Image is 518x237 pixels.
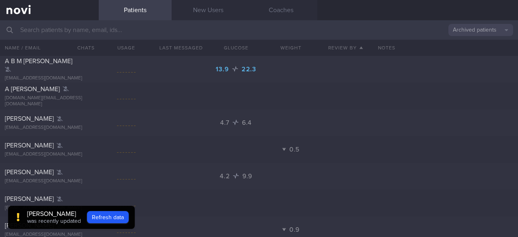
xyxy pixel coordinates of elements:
[216,66,231,73] span: 13.9
[5,222,54,229] span: [PERSON_NAME]
[87,211,129,223] button: Refresh data
[5,95,94,107] div: [DOMAIN_NAME][EMAIL_ADDRESS][DOMAIN_NAME]
[208,40,263,56] button: Glucose
[242,66,256,73] span: 22.3
[263,40,318,56] button: Weight
[27,210,81,218] div: [PERSON_NAME]
[5,178,94,184] div: [EMAIL_ADDRESS][DOMAIN_NAME]
[448,24,513,36] button: Archived patients
[318,40,373,56] button: Review By
[220,173,231,179] span: 4.2
[242,120,252,126] span: 6.4
[242,173,252,179] span: 9.9
[220,120,231,126] span: 4.7
[5,205,94,211] div: [EMAIL_ADDRESS][DOMAIN_NAME]
[289,146,299,153] span: 0.5
[27,218,81,224] span: was recently updated
[5,169,54,175] span: [PERSON_NAME]
[154,40,208,56] button: Last Messaged
[99,40,153,56] div: Usage
[5,142,54,149] span: [PERSON_NAME]
[373,40,518,56] div: Notes
[5,86,60,92] span: A [PERSON_NAME]
[5,152,94,158] div: [EMAIL_ADDRESS][DOMAIN_NAME]
[5,58,72,64] span: A B M [PERSON_NAME]
[5,115,54,122] span: [PERSON_NAME]
[5,196,54,202] span: [PERSON_NAME]
[289,226,299,233] span: 0.9
[5,125,94,131] div: [EMAIL_ADDRESS][DOMAIN_NAME]
[5,75,94,81] div: [EMAIL_ADDRESS][DOMAIN_NAME]
[66,40,99,56] button: Chats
